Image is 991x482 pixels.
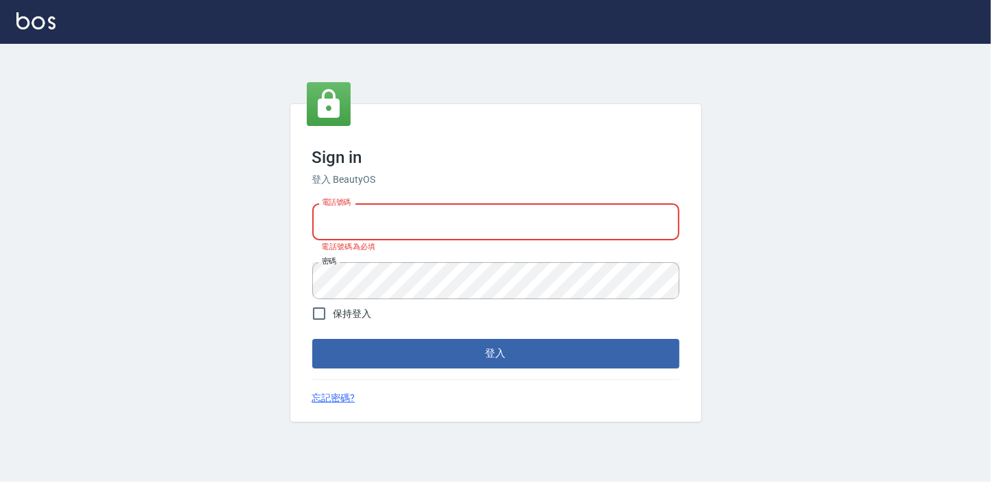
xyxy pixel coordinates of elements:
button: 登入 [312,339,679,368]
img: Logo [16,12,55,29]
a: 忘記密碼? [312,391,355,405]
label: 密碼 [322,256,336,266]
h3: Sign in [312,148,679,167]
p: 電話號碼為必填 [322,242,670,251]
h6: 登入 BeautyOS [312,173,679,187]
label: 電話號碼 [322,197,351,207]
span: 保持登入 [334,307,372,321]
